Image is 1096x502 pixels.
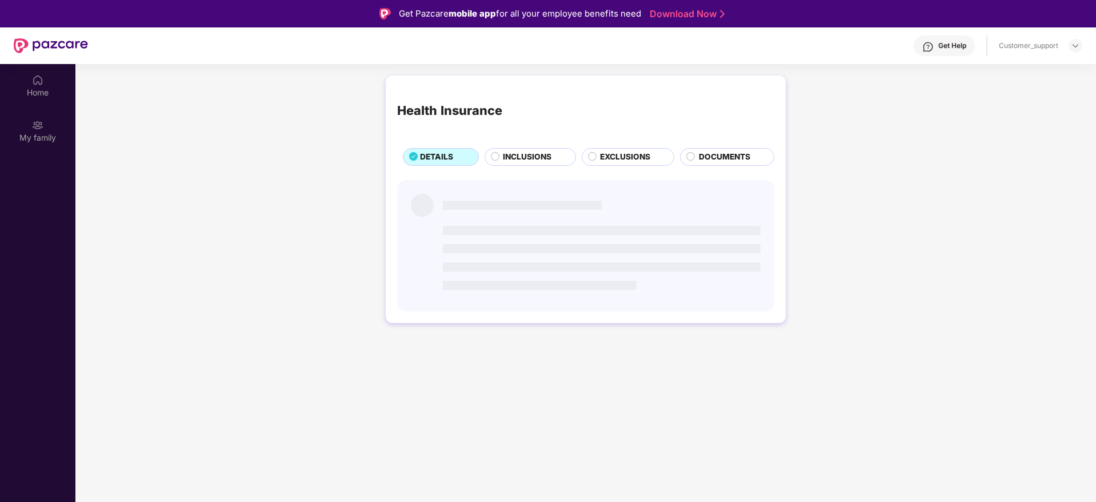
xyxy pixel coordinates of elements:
[922,41,934,53] img: svg+xml;base64,PHN2ZyBpZD0iSGVscC0zMngzMiIgeG1sbnM9Imh0dHA6Ly93d3cudzMub3JnLzIwMDAvc3ZnIiB3aWR0aD...
[1071,41,1080,50] img: svg+xml;base64,PHN2ZyBpZD0iRHJvcGRvd24tMzJ4MzIiIHhtbG5zPSJodHRwOi8vd3d3LnczLm9yZy8yMDAwL3N2ZyIgd2...
[399,7,641,21] div: Get Pazcare for all your employee benefits need
[32,74,43,86] img: svg+xml;base64,PHN2ZyBpZD0iSG9tZSIgeG1sbnM9Imh0dHA6Ly93d3cudzMub3JnLzIwMDAvc3ZnIiB3aWR0aD0iMjAiIG...
[503,151,551,164] span: INCLUSIONS
[600,151,650,164] span: EXCLUSIONS
[720,8,725,20] img: Stroke
[449,8,496,19] strong: mobile app
[14,38,88,53] img: New Pazcare Logo
[379,8,391,19] img: Logo
[420,151,453,164] span: DETAILS
[938,41,966,50] div: Get Help
[650,8,721,20] a: Download Now
[699,151,750,164] span: DOCUMENTS
[999,41,1058,50] div: Customer_support
[397,101,502,120] div: Health Insurance
[32,119,43,131] img: svg+xml;base64,PHN2ZyB3aWR0aD0iMjAiIGhlaWdodD0iMjAiIHZpZXdCb3g9IjAgMCAyMCAyMCIgZmlsbD0ibm9uZSIgeG...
